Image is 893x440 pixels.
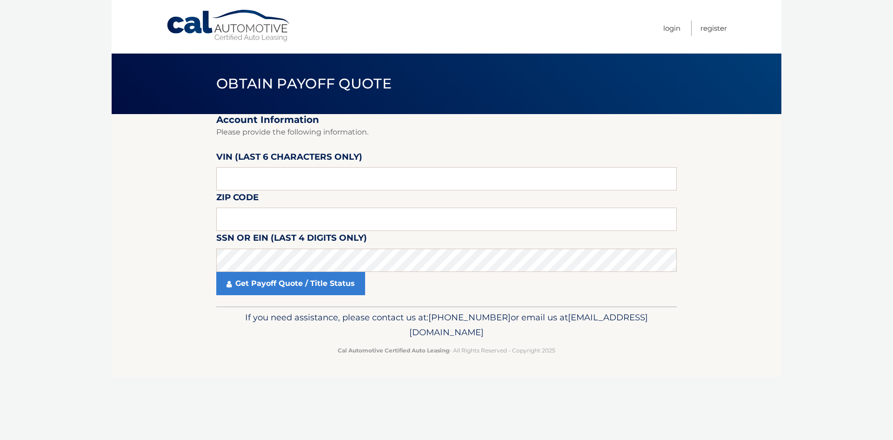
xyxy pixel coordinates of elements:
span: Obtain Payoff Quote [216,75,392,92]
a: Register [700,20,727,36]
label: SSN or EIN (last 4 digits only) [216,231,367,248]
a: Cal Automotive [166,9,292,42]
strong: Cal Automotive Certified Auto Leasing [338,347,449,354]
h2: Account Information [216,114,677,126]
span: [PHONE_NUMBER] [428,312,511,323]
label: VIN (last 6 characters only) [216,150,362,167]
p: Please provide the following information. [216,126,677,139]
p: If you need assistance, please contact us at: or email us at [222,310,671,340]
p: - All Rights Reserved - Copyright 2025 [222,345,671,355]
label: Zip Code [216,190,259,208]
a: Login [663,20,680,36]
a: Get Payoff Quote / Title Status [216,272,365,295]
